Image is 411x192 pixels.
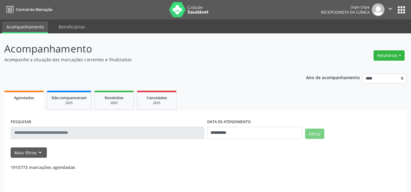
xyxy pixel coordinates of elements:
span: Não compareceram [51,95,87,100]
button: Relatórios [374,50,405,61]
p: Acompanhe a situação das marcações correntes e finalizadas [4,56,286,63]
p: Ano de acompanhamento [306,73,360,81]
label: PESQUISAR [11,117,31,127]
span: Agendados [14,95,34,100]
a: Acompanhamento [2,22,48,33]
a: Central de Marcação [4,5,52,15]
span: Resolvidos [105,95,124,100]
a: Beneficiários [54,22,89,32]
i: keyboard_arrow_down [37,149,44,156]
div: Uspe Uspe [321,5,370,10]
button: Filtrar [305,129,324,139]
strong: 1915773 marcações agendadas [11,164,75,170]
i:  [387,5,394,12]
span: Recepcionista da clínica [321,10,370,15]
span: Cancelados [147,95,167,100]
button: Mais filtroskeyboard_arrow_down [11,147,47,158]
div: 2025 [99,101,129,105]
label: DATA DE ATENDIMENTO [207,117,251,127]
div: 2025 [51,101,87,105]
button: apps [396,5,407,15]
p: Acompanhamento [4,41,286,56]
button:  [385,3,396,16]
img: img [372,3,385,16]
div: 2025 [141,101,172,105]
span: Central de Marcação [16,7,52,12]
